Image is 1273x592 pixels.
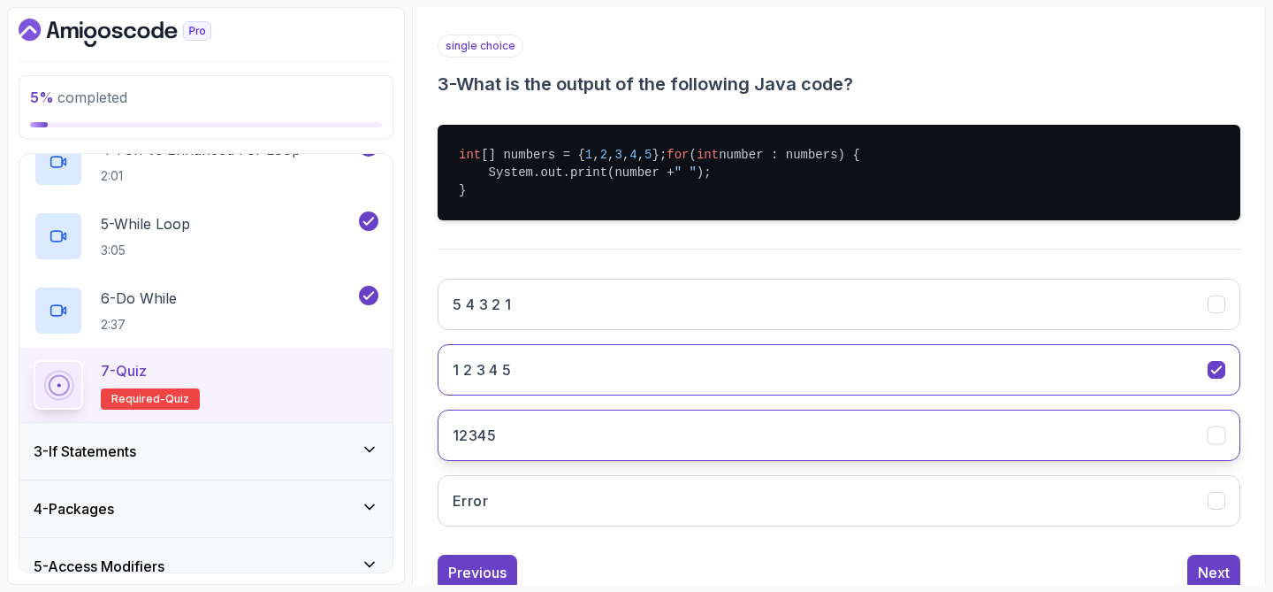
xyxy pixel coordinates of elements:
span: 3 [614,148,621,162]
button: 5 4 3 2 1 [438,279,1240,330]
p: 5 - While Loop [101,213,190,234]
button: 4-Fori vs Enhanced For Loop2:01 [34,137,378,187]
span: 2 [600,148,607,162]
h3: 3 - What is the output of the following Java code? [438,72,1240,96]
p: 3:05 [101,242,190,259]
span: Required- [111,392,165,406]
span: for [667,148,689,162]
button: 1 2 3 4 5 [438,344,1240,396]
button: 5-While Loop3:05 [34,211,378,261]
pre: [] numbers = { , , , , }; ( number : numbers) { System.out.print(number + ); } [438,125,1240,220]
span: 1 [585,148,592,162]
button: 7-QuizRequired-quiz [34,360,378,410]
span: " " [675,165,697,180]
p: 7 - Quiz [101,360,147,381]
span: int [459,148,481,162]
button: 6-Do While2:37 [34,286,378,335]
p: 2:37 [101,316,177,334]
a: Dashboard [19,19,252,47]
span: 4 [629,148,636,162]
button: 4-Packages [19,481,393,537]
h3: 3 - If Statements [34,441,136,462]
div: Next [1198,562,1230,583]
span: quiz [165,392,189,406]
span: completed [30,88,127,106]
button: 12345 [438,410,1240,461]
span: int [697,148,719,162]
p: 6 - Do While [101,288,177,309]
h3: 4 - Packages [34,498,114,519]
span: 5 % [30,88,54,106]
h3: 5 - Access Modifiers [34,556,164,577]
h3: 1 2 3 4 5 [453,359,512,381]
button: Previous [438,555,517,590]
span: 5 [644,148,652,162]
div: Previous [448,562,507,583]
h3: 12345 [453,425,496,446]
button: Error [438,475,1240,527]
button: 3-If Statements [19,423,393,480]
h3: 5 4 3 2 1 [453,294,512,315]
p: single choice [438,35,523,58]
h3: Error [453,490,488,511]
p: 2:01 [101,167,301,185]
button: Next [1187,555,1240,590]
